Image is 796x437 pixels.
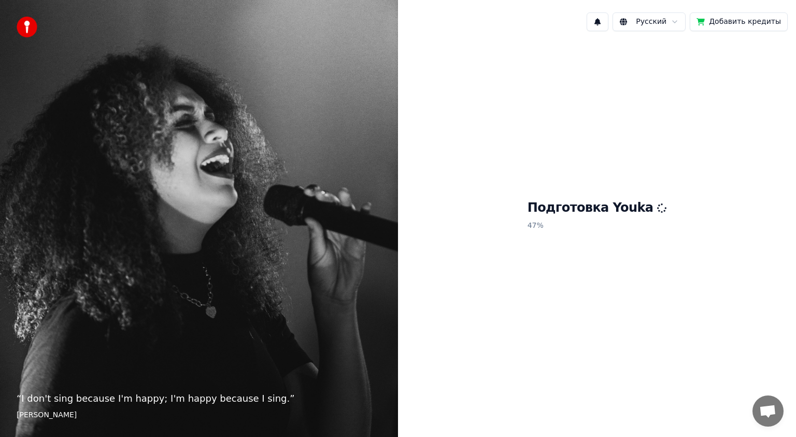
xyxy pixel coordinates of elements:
[528,200,667,216] h1: Подготовка Youka
[17,391,381,406] p: “ I don't sing because I'm happy; I'm happy because I sing. ”
[752,395,784,427] a: Открытый чат
[17,17,37,37] img: youka
[690,12,788,31] button: Добавить кредиты
[17,410,381,420] footer: [PERSON_NAME]
[528,216,667,235] p: 47 %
